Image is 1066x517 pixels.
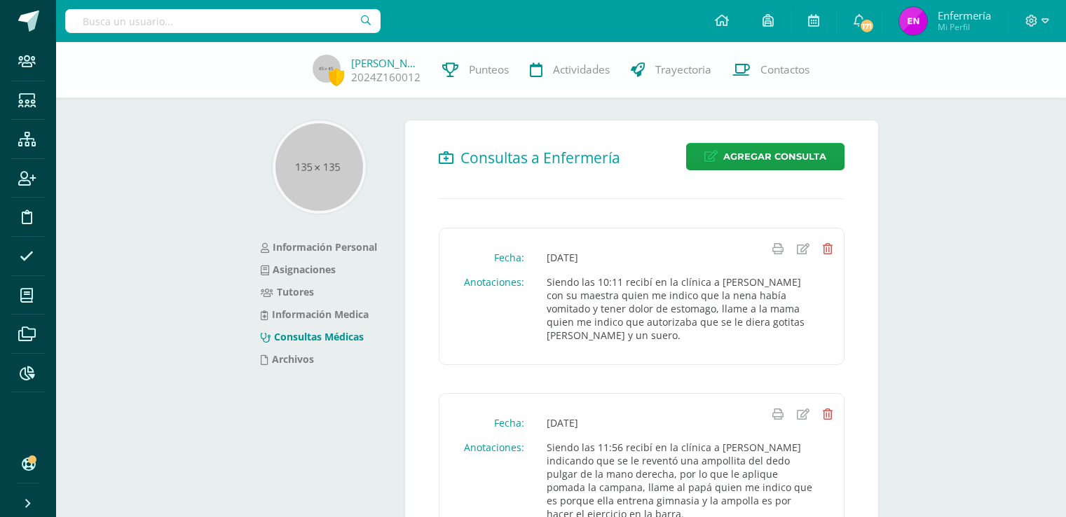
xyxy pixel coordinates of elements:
img: 9282fce470099ad46d32b14798152acb.png [899,7,927,35]
span: [DATE] [547,251,578,264]
td: Siendo las 10:11 recibí en la clínica a [PERSON_NAME] con su maestra quien me indico que la nena ... [535,270,830,347]
span: Agregar Consulta [723,144,826,170]
td: Fecha: [453,411,535,435]
input: Busca un usuario... [65,9,381,33]
a: Información Personal [261,240,377,254]
span: Trayectoria [655,62,711,77]
a: Eliminar [823,405,833,420]
img: 135x135 [275,123,363,211]
span: Contactos [760,62,809,77]
a: Consultas Médicas [261,330,364,343]
span: Mi Perfil [938,21,991,33]
a: Archivos [261,352,314,366]
td: Anotaciones: [453,270,535,347]
a: Imprimir [772,405,784,420]
a: [PERSON_NAME] [351,56,421,70]
a: Actividades [519,42,620,98]
a: 2024Z160012 [351,70,421,85]
a: Editar [797,405,809,420]
a: Imprimir [772,240,784,255]
a: Eliminar [823,240,833,255]
a: Asignaciones [261,263,336,276]
span: Consultas a Enfermería [460,148,620,167]
span: Punteos [469,62,509,77]
td: Fecha: [453,245,535,270]
span: 171 [859,18,875,34]
a: Editar [797,240,809,255]
span: [DATE] [547,416,578,429]
a: Punteos [432,42,519,98]
a: Agregar Consulta [686,143,845,170]
a: Tutores [261,285,314,298]
a: Trayectoria [620,42,722,98]
span: Actividades [553,62,610,77]
a: Información Medica [261,308,369,321]
img: 45x45 [313,55,341,83]
a: Contactos [722,42,820,98]
span: Enfermería [938,8,991,22]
